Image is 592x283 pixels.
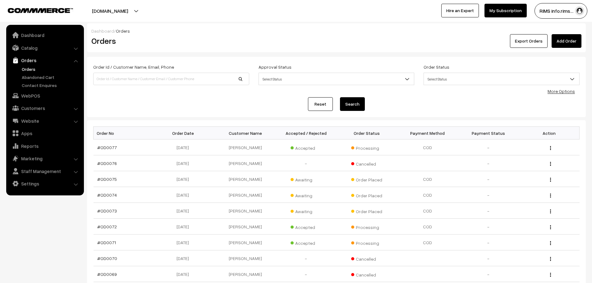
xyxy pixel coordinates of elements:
[424,74,579,84] span: Select Status
[215,250,276,266] td: [PERSON_NAME]
[154,203,215,219] td: [DATE]
[8,166,82,177] a: Staff Management
[351,143,382,151] span: Processing
[91,28,581,34] div: /
[397,127,458,139] th: Payment Method
[94,127,154,139] th: Order No
[70,3,150,19] button: [DOMAIN_NAME]
[215,139,276,155] td: [PERSON_NAME]
[291,191,322,199] span: Awaiting
[8,30,82,41] a: Dashboard
[20,82,82,89] a: Contact Enquires
[93,64,174,70] label: Order Id / Customer Name, Email, Phone
[552,34,581,48] a: Add Order
[351,175,382,183] span: Order Placed
[340,97,365,111] button: Search
[458,127,519,139] th: Payment Status
[97,176,117,182] a: #OD0075
[97,256,117,261] a: #OD0070
[276,155,337,171] td: -
[8,55,82,66] a: Orders
[276,127,337,139] th: Accepted / Rejected
[8,103,82,114] a: Customers
[351,254,382,262] span: Cancelled
[154,127,215,139] th: Order Date
[458,250,519,266] td: -
[259,73,415,85] span: Select Status
[291,207,322,215] span: Awaiting
[550,178,551,182] img: Menu
[308,97,333,111] a: Reset
[215,219,276,235] td: [PERSON_NAME]
[397,187,458,203] td: COD
[458,155,519,171] td: -
[550,273,551,277] img: Menu
[397,171,458,187] td: COD
[550,241,551,245] img: Menu
[458,219,519,235] td: -
[276,266,337,282] td: -
[97,161,117,166] a: #OD0076
[8,90,82,101] a: WebPOS
[424,73,580,85] span: Select Status
[259,64,291,70] label: Approval Status
[215,235,276,250] td: [PERSON_NAME]
[154,219,215,235] td: [DATE]
[550,209,551,213] img: Menu
[154,155,215,171] td: [DATE]
[424,64,449,70] label: Order Status
[154,171,215,187] td: [DATE]
[97,192,117,198] a: #OD0074
[351,270,382,278] span: Cancelled
[291,222,322,231] span: Accepted
[154,250,215,266] td: [DATE]
[550,146,551,150] img: Menu
[8,178,82,189] a: Settings
[535,3,587,19] button: RIMS info.rims…
[97,224,117,229] a: #OD0072
[458,235,519,250] td: -
[215,266,276,282] td: [PERSON_NAME]
[397,219,458,235] td: COD
[215,171,276,187] td: [PERSON_NAME]
[97,208,117,213] a: #OD0073
[550,257,551,261] img: Menu
[291,175,322,183] span: Awaiting
[97,240,116,245] a: #OD0071
[351,159,382,167] span: Cancelled
[259,74,414,84] span: Select Status
[548,89,575,94] a: More Options
[458,187,519,203] td: -
[484,4,527,17] a: My Subscription
[550,162,551,166] img: Menu
[154,139,215,155] td: [DATE]
[291,238,322,246] span: Accepted
[215,203,276,219] td: [PERSON_NAME]
[8,6,62,14] a: COMMMERCE
[20,74,82,80] a: Abandoned Cart
[215,187,276,203] td: [PERSON_NAME]
[276,250,337,266] td: -
[351,222,382,231] span: Processing
[8,128,82,139] a: Apps
[215,127,276,139] th: Customer Name
[20,66,82,72] a: Orders
[397,203,458,219] td: COD
[91,28,114,34] a: Dashboard
[8,8,73,13] img: COMMMERCE
[510,34,548,48] button: Export Orders
[441,4,479,17] a: Hire an Expert
[215,155,276,171] td: [PERSON_NAME]
[337,127,397,139] th: Order Status
[397,139,458,155] td: COD
[154,187,215,203] td: [DATE]
[154,235,215,250] td: [DATE]
[8,140,82,152] a: Reports
[8,153,82,164] a: Marketing
[97,145,117,150] a: #OD0077
[575,6,584,16] img: user
[8,115,82,126] a: Website
[458,266,519,282] td: -
[550,225,551,229] img: Menu
[458,139,519,155] td: -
